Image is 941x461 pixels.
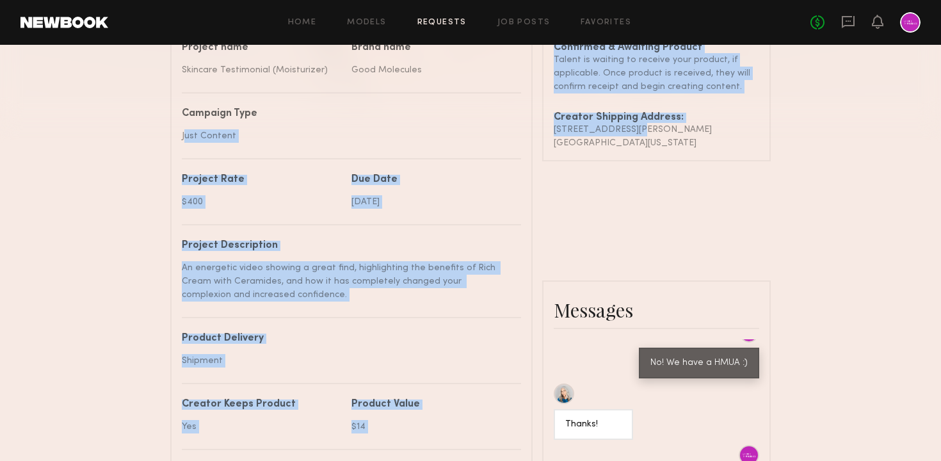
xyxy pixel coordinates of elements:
[182,241,511,251] div: Project Description
[182,400,342,410] div: Creator Keeps Product
[565,417,622,432] div: Thanks!
[182,420,342,433] div: Yes
[554,113,759,123] div: Creator Shipping Address:
[554,297,759,323] div: Messages
[650,356,748,371] div: No! We have a HMUA :)
[288,19,317,27] a: Home
[347,19,386,27] a: Models
[182,175,342,185] div: Project Rate
[497,19,551,27] a: Job Posts
[554,123,759,136] div: [STREET_ADDRESS][PERSON_NAME]
[581,19,631,27] a: Favorites
[182,261,511,302] div: An energetic video showing a great find, highlighting the benefits of Rich Cream with Ceramides, ...
[351,195,511,209] div: [DATE]
[351,400,511,410] div: Product Value
[351,63,511,77] div: Good Molecules
[182,354,511,368] div: Shipment
[351,420,511,433] div: $14
[417,19,467,27] a: Requests
[182,129,511,143] div: Just Content
[351,175,511,185] div: Due Date
[182,43,342,53] div: Project name
[351,43,511,53] div: Brand name
[554,136,759,150] div: [GEOGRAPHIC_DATA][US_STATE]
[182,109,511,119] div: Campaign Type
[554,53,759,93] div: Talent is waiting to receive your product, if applicable. Once product is received, they will con...
[554,43,759,53] div: Confirmed & Awaiting Product
[182,334,511,344] div: Product Delivery
[182,63,342,77] div: Skincare Testimonial (Moisturizer)
[182,195,342,209] div: $400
